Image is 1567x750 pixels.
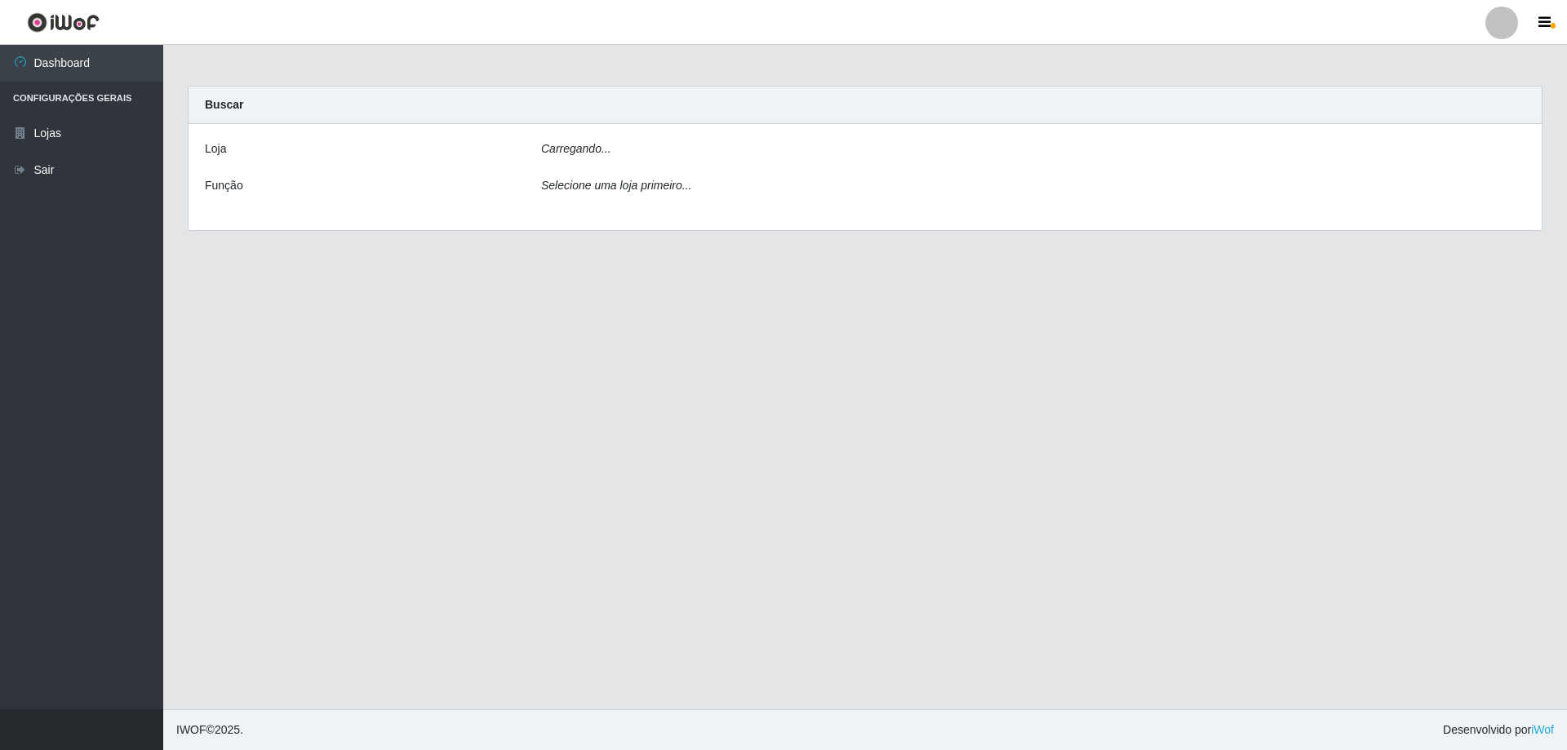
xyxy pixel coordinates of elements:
i: Selecione uma loja primeiro... [541,179,691,192]
img: CoreUI Logo [27,12,100,33]
span: © 2025 . [176,721,243,739]
span: IWOF [176,723,206,736]
label: Função [205,177,243,194]
i: Carregando... [541,142,611,155]
label: Loja [205,140,226,158]
a: iWof [1531,723,1554,736]
span: Desenvolvido por [1443,721,1554,739]
strong: Buscar [205,98,243,111]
